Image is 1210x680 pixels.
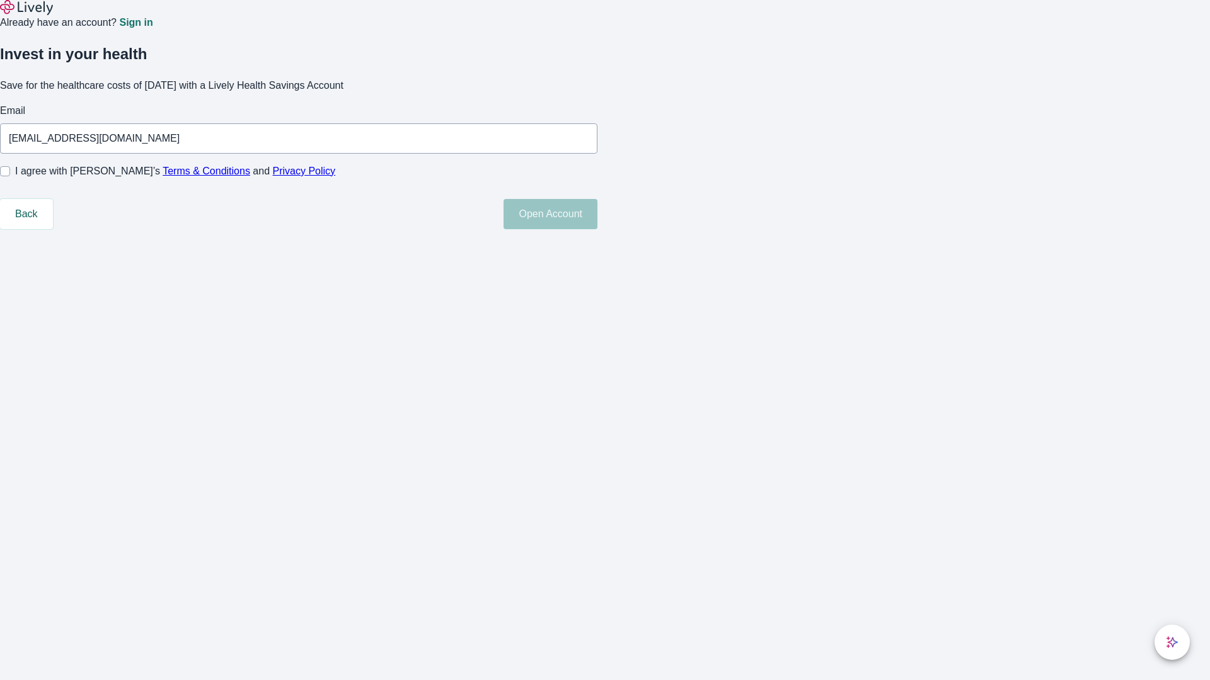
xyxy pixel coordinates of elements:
svg: Lively AI Assistant [1166,636,1178,649]
button: chat [1155,625,1190,660]
a: Terms & Conditions [163,166,250,176]
a: Privacy Policy [273,166,336,176]
span: I agree with [PERSON_NAME]’s and [15,164,335,179]
a: Sign in [119,18,153,28]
